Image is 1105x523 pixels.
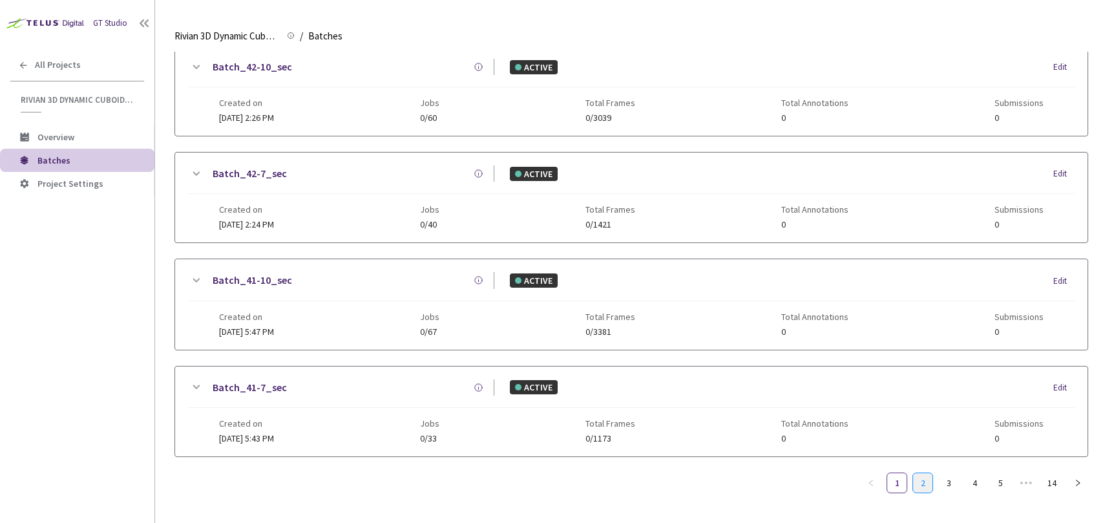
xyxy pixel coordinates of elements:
[912,473,933,493] li: 2
[37,155,70,166] span: Batches
[1068,473,1088,493] li: Next Page
[420,418,439,429] span: Jobs
[913,473,932,493] a: 2
[781,98,848,108] span: Total Annotations
[781,220,848,229] span: 0
[219,418,274,429] span: Created on
[219,204,274,215] span: Created on
[781,204,848,215] span: Total Annotations
[308,28,342,44] span: Batches
[781,418,848,429] span: Total Annotations
[995,220,1044,229] span: 0
[964,473,985,493] li: 4
[965,473,984,493] a: 4
[939,473,958,493] a: 3
[585,327,635,337] span: 0/3381
[213,165,287,182] a: Batch_42-7_sec
[1053,275,1075,288] div: Edit
[420,327,439,337] span: 0/67
[213,59,292,75] a: Batch_42-10_sec
[867,479,875,487] span: left
[37,131,74,143] span: Overview
[420,312,439,322] span: Jobs
[1016,473,1037,493] span: •••
[1068,473,1088,493] button: right
[585,98,635,108] span: Total Frames
[175,46,1088,136] div: Batch_42-10_secACTIVEEditCreated on[DATE] 2:26 PMJobs0/60Total Frames0/3039Total Annotations0Subm...
[300,28,303,44] li: /
[781,312,848,322] span: Total Annotations
[887,473,907,493] li: 1
[219,219,274,230] span: [DATE] 2:24 PM
[995,204,1044,215] span: Submissions
[995,113,1044,123] span: 0
[219,432,274,444] span: [DATE] 5:43 PM
[510,273,558,288] div: ACTIVE
[861,473,881,493] button: left
[175,153,1088,242] div: Batch_42-7_secACTIVEEditCreated on[DATE] 2:24 PMJobs0/40Total Frames0/1421Total Annotations0Submi...
[420,98,439,108] span: Jobs
[219,326,274,337] span: [DATE] 5:47 PM
[37,178,103,189] span: Project Settings
[585,204,635,215] span: Total Frames
[1042,473,1062,493] a: 14
[420,220,439,229] span: 0/40
[585,434,635,443] span: 0/1173
[585,113,635,123] span: 0/3039
[219,312,274,322] span: Created on
[861,473,881,493] li: Previous Page
[510,167,558,181] div: ACTIVE
[781,434,848,443] span: 0
[1074,479,1082,487] span: right
[420,434,439,443] span: 0/33
[585,220,635,229] span: 0/1421
[1016,473,1037,493] li: Next 5 Pages
[991,473,1010,493] a: 5
[995,312,1044,322] span: Submissions
[995,418,1044,429] span: Submissions
[990,473,1011,493] li: 5
[781,327,848,337] span: 0
[1042,473,1062,493] li: 14
[175,367,1088,456] div: Batch_41-7_secACTIVEEditCreated on[DATE] 5:43 PMJobs0/33Total Frames0/1173Total Annotations0Submi...
[219,98,274,108] span: Created on
[93,17,127,30] div: GT Studio
[938,473,959,493] li: 3
[887,473,907,493] a: 1
[1053,381,1075,394] div: Edit
[174,28,279,44] span: Rivian 3D Dynamic Cuboids[2024-25]
[213,379,287,396] a: Batch_41-7_sec
[995,98,1044,108] span: Submissions
[585,418,635,429] span: Total Frames
[219,112,274,123] span: [DATE] 2:26 PM
[585,312,635,322] span: Total Frames
[420,113,439,123] span: 0/60
[995,327,1044,337] span: 0
[420,204,439,215] span: Jobs
[21,94,136,105] span: Rivian 3D Dynamic Cuboids[2024-25]
[175,259,1088,349] div: Batch_41-10_secACTIVEEditCreated on[DATE] 5:47 PMJobs0/67Total Frames0/3381Total Annotations0Subm...
[35,59,81,70] span: All Projects
[510,380,558,394] div: ACTIVE
[1053,167,1075,180] div: Edit
[213,272,292,288] a: Batch_41-10_sec
[995,434,1044,443] span: 0
[510,60,558,74] div: ACTIVE
[781,113,848,123] span: 0
[1053,61,1075,74] div: Edit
